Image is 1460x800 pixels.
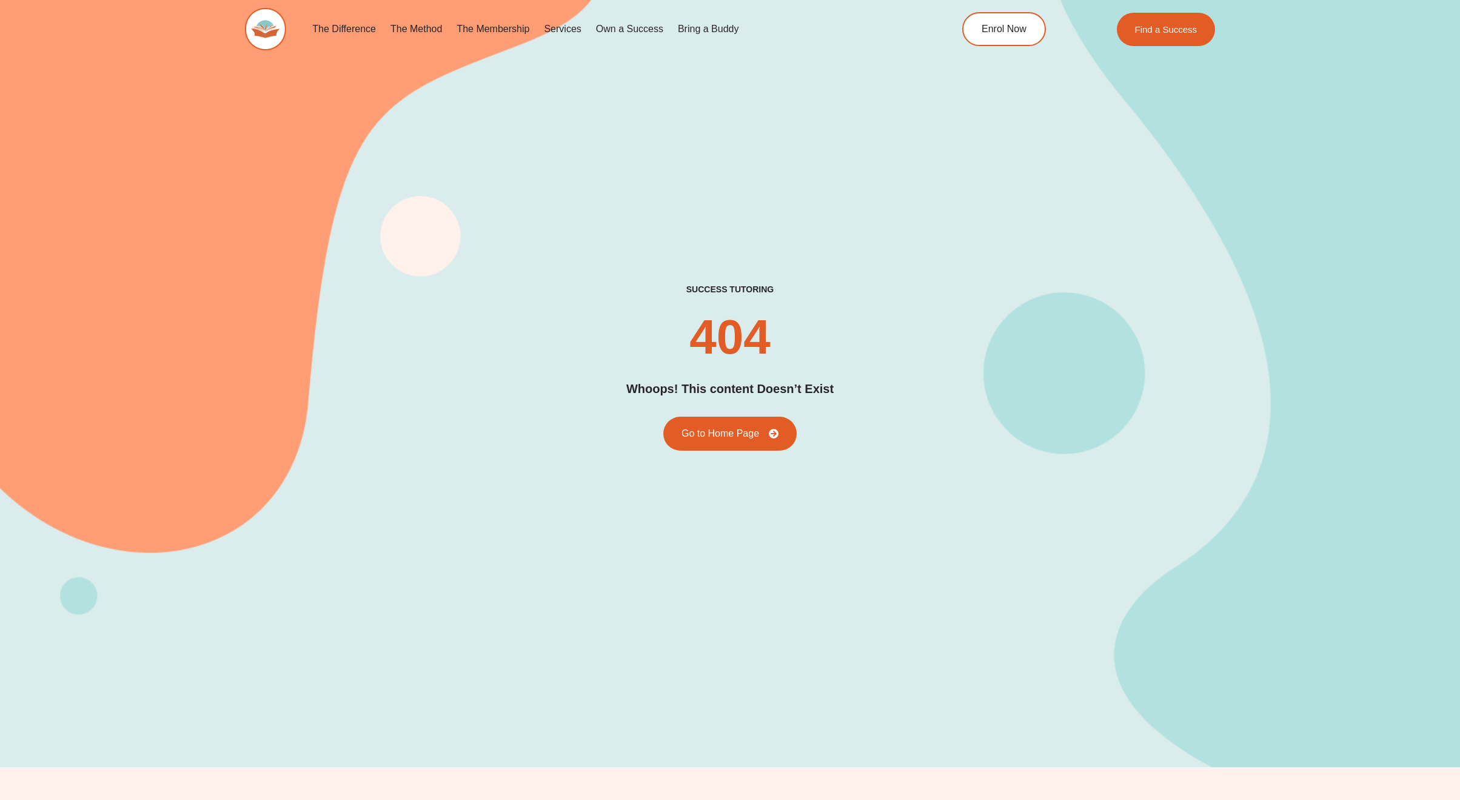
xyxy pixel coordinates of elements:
[686,284,774,295] h2: success tutoring
[671,15,746,43] a: Bring a Buddy
[663,417,797,451] a: Go to Home Page
[982,24,1026,34] span: Enrol Now
[383,15,449,43] a: The Method
[626,380,834,398] h2: Whoops! This content Doesn’t Exist
[589,15,671,43] a: Own a Success
[681,429,759,439] span: Go to Home Page
[1134,25,1197,34] span: Find a Success
[689,313,770,361] h2: 404
[305,15,383,43] a: The Difference
[962,12,1046,46] a: Enrol Now
[1116,13,1215,46] a: Find a Success
[305,15,906,43] nav: Menu
[449,15,537,43] a: The Membership
[537,15,588,43] a: Services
